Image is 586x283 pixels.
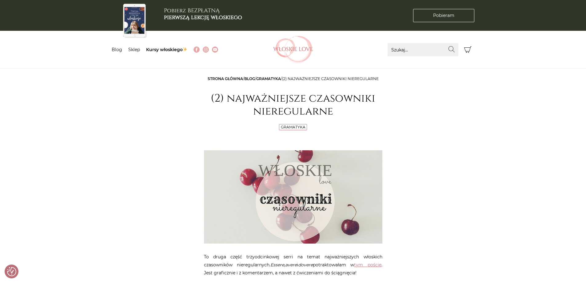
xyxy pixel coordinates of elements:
[298,262,313,268] em: dovere
[128,47,140,52] a: Sklep
[164,7,242,21] h3: Pobierz BEZPŁATNĄ
[146,47,188,52] a: Kursy włoskiego
[282,76,379,81] span: (2) najważniejsze czasowniki nieregularne
[7,267,16,276] img: Revisit consent button
[413,9,474,22] a: Pobieram
[244,76,255,81] a: Blog
[354,262,381,268] a: tym poście
[204,92,382,118] h1: (2) najważniejsze czasowniki nieregularne
[208,76,243,81] a: Strona główna
[461,43,475,56] button: Koszyk
[270,262,284,268] em: Essere
[273,36,313,63] img: Włoskielove
[204,253,382,277] p: To druga część trzyodcinkowej serri na temat najważniejszych włoskich czasowników nieregularnych....
[281,125,305,129] a: Gramatyka
[433,12,454,19] span: Pobieram
[208,76,379,81] span: / / /
[285,262,297,268] em: avere
[388,43,458,56] input: Szukaj...
[256,76,281,81] a: Gramatyka
[164,14,242,21] b: pierwszą lekcję włoskiego
[183,47,187,51] img: ✨
[7,267,16,276] button: Preferencje co do zgód
[112,47,122,52] a: Blog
